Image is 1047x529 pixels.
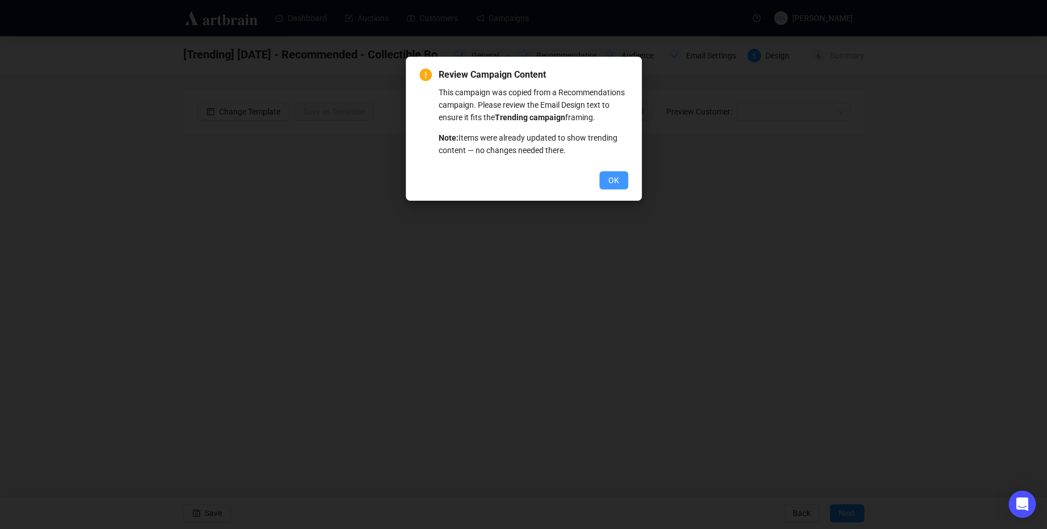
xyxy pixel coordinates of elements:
div: Open Intercom Messenger [1008,490,1036,518]
p: This campaign was copied from a Recommendations campaign. Please review the Email Design text to ... [439,86,628,124]
span: exclamation-circle [419,69,432,81]
strong: Trending campaign [495,113,565,122]
p: Items were already updated to show trending content — no changes needed there. [439,132,628,156]
span: Review Campaign Content [439,68,628,82]
span: OK [608,174,619,187]
strong: Note: [439,133,459,142]
button: OK [599,171,628,189]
